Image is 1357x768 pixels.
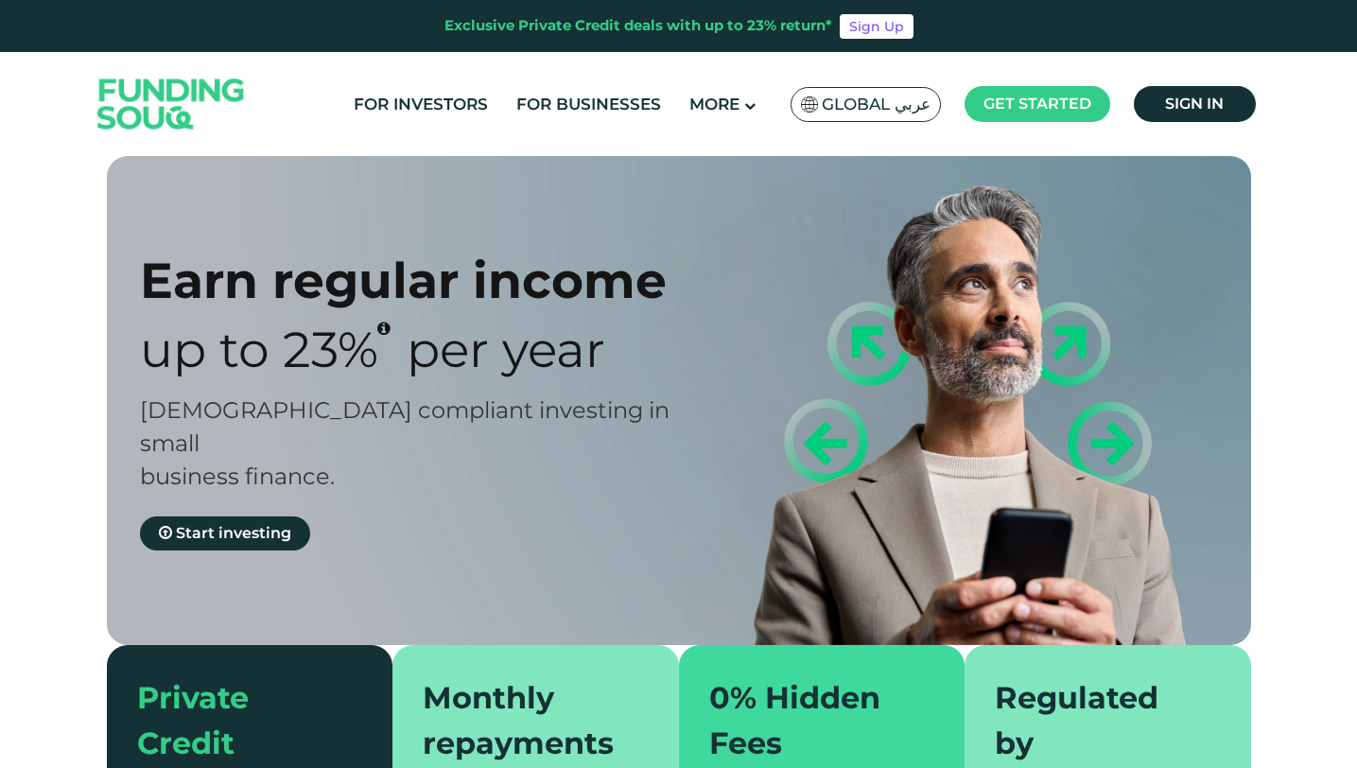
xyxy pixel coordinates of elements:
span: Start investing [176,524,291,542]
div: Regulated by [995,675,1198,766]
a: Start investing [140,516,310,550]
div: Monthly repayments [423,675,626,766]
img: SA Flag [801,96,818,113]
span: [DEMOGRAPHIC_DATA] compliant investing in small business finance. [140,396,670,490]
img: Logo [78,57,264,152]
span: More [689,95,739,113]
span: Global عربي [822,94,931,115]
div: Exclusive Private Credit deals with up to 23% return* [444,15,832,37]
a: Sign Up [840,14,913,39]
i: 23% IRR (expected) ~ 15% Net yield (expected) [377,321,391,336]
span: Sign in [1165,95,1224,113]
span: Get started [983,95,1091,113]
div: Earn regular income [140,251,712,310]
a: For Investors [349,89,493,120]
div: 0% Hidden Fees [709,675,913,766]
a: For Businesses [512,89,666,120]
span: Per Year [407,320,605,379]
span: Up to 23% [140,320,378,379]
a: Sign in [1134,86,1256,122]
